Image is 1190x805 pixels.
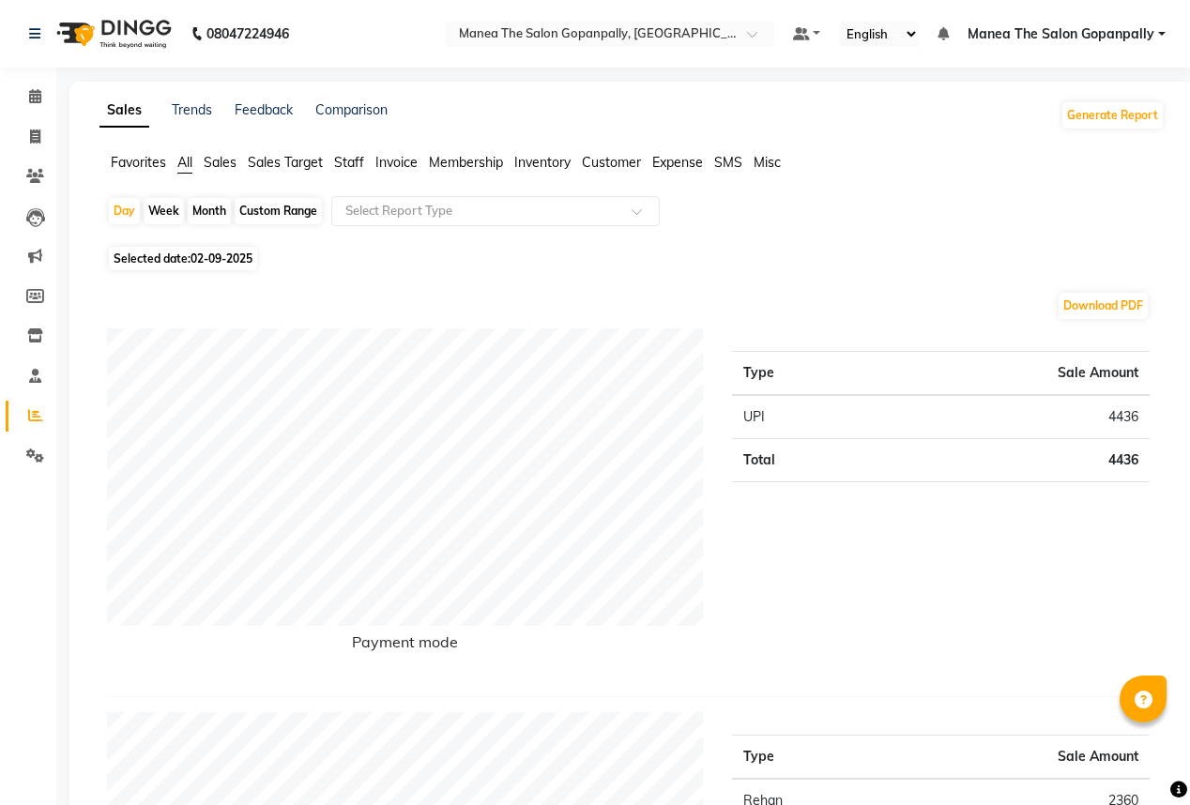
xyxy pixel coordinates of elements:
td: 4436 [876,395,1150,439]
span: Selected date: [109,247,257,270]
span: 02-09-2025 [191,251,252,266]
a: Feedback [235,101,293,118]
iframe: chat widget [1111,730,1171,786]
span: Sales Target [248,154,323,171]
span: Inventory [514,154,571,171]
span: Misc [754,154,781,171]
div: Custom Range [235,198,322,224]
span: SMS [714,154,742,171]
span: Staff [334,154,364,171]
th: Sale Amount [876,352,1150,396]
span: Expense [652,154,703,171]
div: Month [188,198,231,224]
td: UPI [732,395,877,439]
a: Comparison [315,101,388,118]
a: Sales [99,94,149,128]
span: Customer [582,154,641,171]
span: Membership [429,154,503,171]
a: Trends [172,101,212,118]
td: Total [732,439,877,482]
span: Favorites [111,154,166,171]
button: Generate Report [1062,102,1163,129]
div: Day [109,198,140,224]
th: Type [732,736,963,780]
span: Invoice [375,154,418,171]
img: logo [48,8,176,60]
th: Sale Amount [963,736,1150,780]
div: Week [144,198,184,224]
td: 4436 [876,439,1150,482]
span: Sales [204,154,236,171]
th: Type [732,352,877,396]
span: All [177,154,192,171]
h6: Payment mode [107,633,704,659]
b: 08047224946 [206,8,289,60]
span: Manea The Salon Gopanpally [968,24,1154,44]
button: Download PDF [1059,293,1148,319]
